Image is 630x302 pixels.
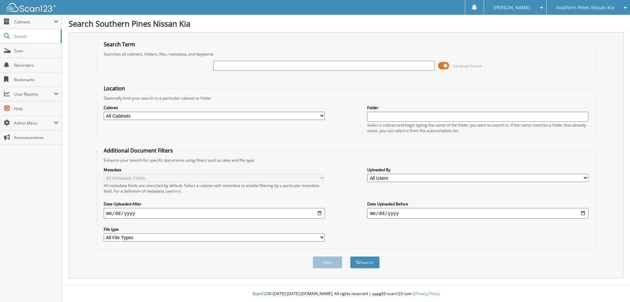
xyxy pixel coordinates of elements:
[100,51,592,57] div: Searches all cabinets, folders, files, metadata, and keywords
[14,62,58,68] span: Reminders
[367,167,588,173] label: Uploaded By
[100,85,128,92] legend: Location
[104,183,325,194] div: All metadata fields are searched by default. Select a cabinet with metadata to enable filtering b...
[350,256,380,268] button: Search
[367,105,588,110] label: Folder
[556,6,614,10] span: Southern Pines Nissan Kia
[100,95,592,101] div: Optionally limit your search to a particular cabinet or folder
[100,41,138,48] legend: Search Term
[100,147,176,154] legend: Additional Document Filters
[493,6,530,10] span: [PERSON_NAME]
[14,91,54,97] span: User Reports
[14,135,58,140] span: Announcements
[367,122,588,133] div: Select a cabinet and begin typing the name of the folder you want to search in. If the name match...
[69,18,623,29] h1: Search Southern Pines Nissan Kia
[104,226,325,232] label: File type
[415,291,440,296] a: Privacy Policy
[14,34,57,39] span: Search
[100,157,592,163] div: Enhance your search for specific documents using filters such as date and file type.
[14,120,54,126] span: Admin Menu
[173,188,181,194] a: here
[367,208,588,219] input: end
[62,286,630,302] div: © [DATE]-[DATE] [DOMAIN_NAME]. All rights reserved | appg03-scan123-com |
[104,167,325,173] label: Metadata
[453,63,482,68] span: Advanced Search
[7,3,56,12] img: scan123-logo-white.svg
[597,270,630,302] iframe: Chat Widget
[104,201,325,207] label: Date Uploaded After
[104,105,325,110] label: Cabinet
[367,201,588,207] label: Date Uploaded Before
[313,256,342,268] button: Clear
[253,291,268,296] span: Scan123
[14,48,58,54] span: Scan
[104,208,325,219] input: start
[14,77,58,82] span: Bookmarks
[14,19,54,25] span: Cabinets
[14,106,58,111] span: Help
